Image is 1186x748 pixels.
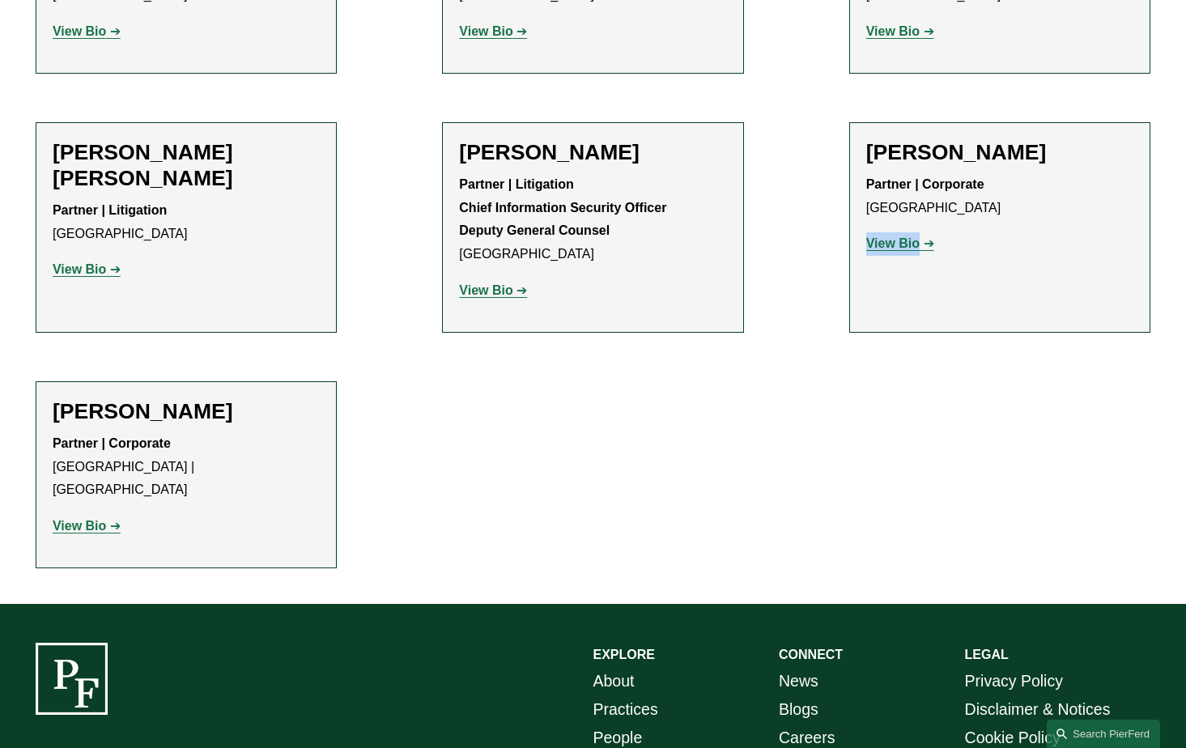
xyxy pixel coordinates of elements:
[459,283,512,297] strong: View Bio
[965,695,1111,724] a: Disclaimer & Notices
[53,24,121,38] a: View Bio
[866,139,1133,165] h2: [PERSON_NAME]
[593,695,658,724] a: Practices
[53,262,121,276] a: View Bio
[459,24,512,38] strong: View Bio
[866,236,934,250] a: View Bio
[53,519,106,533] strong: View Bio
[459,201,666,238] strong: Chief Information Security Officer Deputy General Counsel
[866,177,984,191] strong: Partner | Corporate
[53,436,171,450] strong: Partner | Corporate
[53,203,167,217] strong: Partner | Litigation
[53,139,320,191] h2: [PERSON_NAME] [PERSON_NAME]
[459,173,726,266] p: [GEOGRAPHIC_DATA]
[1047,720,1160,748] a: Search this site
[593,648,655,661] strong: EXPLORE
[779,667,818,695] a: News
[779,648,843,661] strong: CONNECT
[459,24,527,38] a: View Bio
[965,648,1009,661] strong: LEGAL
[593,667,635,695] a: About
[779,695,818,724] a: Blogs
[53,432,320,502] p: [GEOGRAPHIC_DATA] | [GEOGRAPHIC_DATA]
[459,177,573,191] strong: Partner | Litigation
[53,519,121,533] a: View Bio
[965,667,1063,695] a: Privacy Policy
[866,24,920,38] strong: View Bio
[53,262,106,276] strong: View Bio
[866,24,934,38] a: View Bio
[866,236,920,250] strong: View Bio
[459,283,527,297] a: View Bio
[459,139,726,165] h2: [PERSON_NAME]
[866,173,1133,220] p: [GEOGRAPHIC_DATA]
[53,24,106,38] strong: View Bio
[53,398,320,424] h2: [PERSON_NAME]
[53,199,320,246] p: [GEOGRAPHIC_DATA]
